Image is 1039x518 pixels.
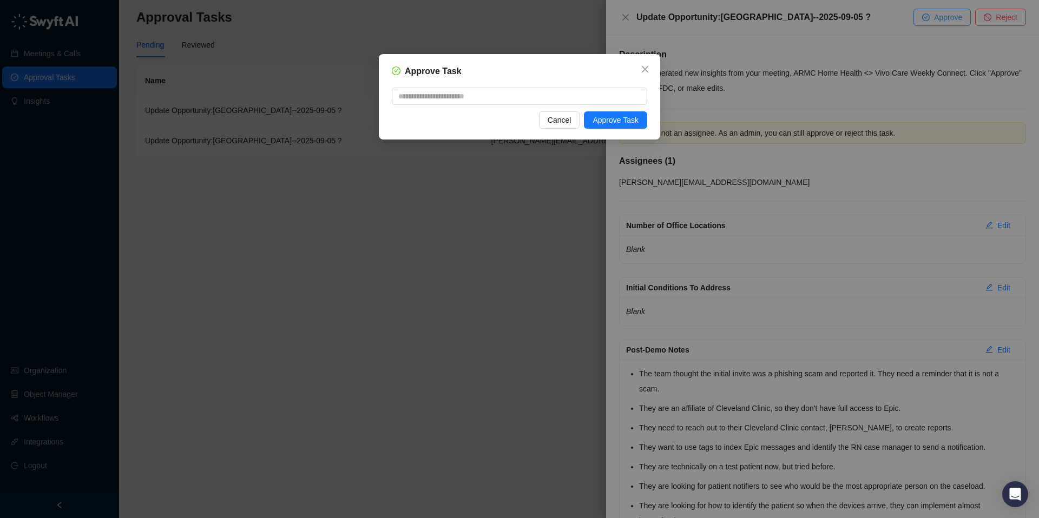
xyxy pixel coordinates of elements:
div: Open Intercom Messenger [1002,481,1028,507]
span: close [641,65,649,74]
button: Approve Task [584,111,647,129]
h5: Approve Task [405,65,462,78]
button: Close [636,61,654,78]
span: Approve Task [593,114,639,126]
button: Cancel [539,111,580,129]
span: check-circle [392,67,400,75]
span: Cancel [548,114,571,126]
